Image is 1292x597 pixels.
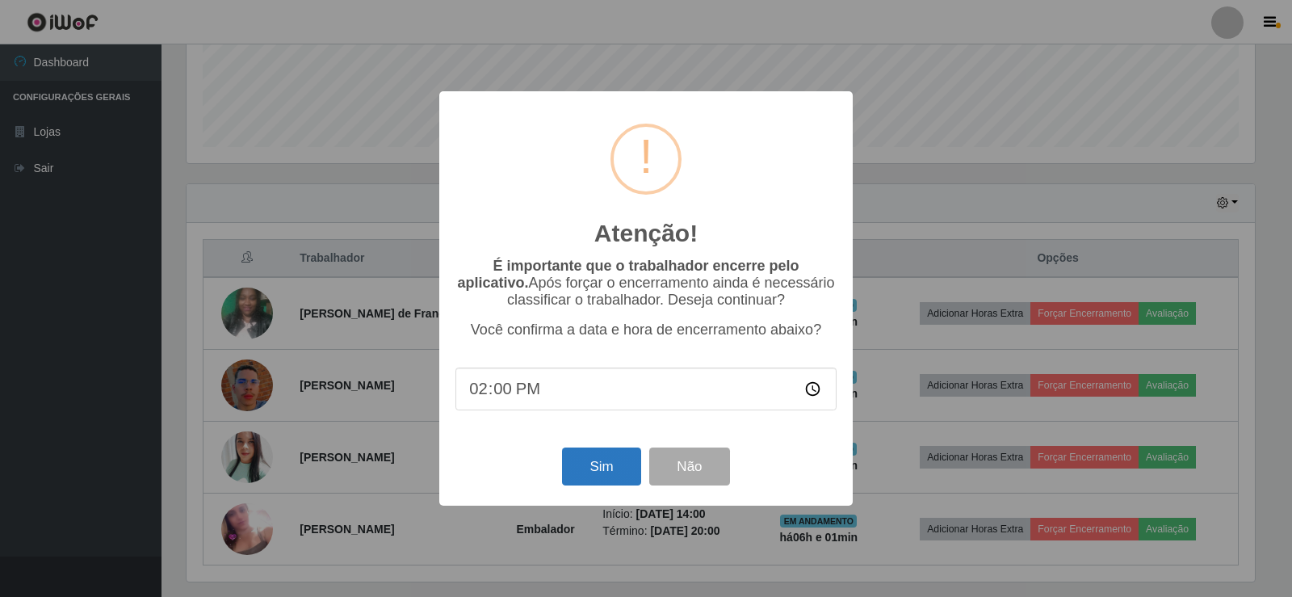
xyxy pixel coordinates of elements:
p: Você confirma a data e hora de encerramento abaixo? [455,322,837,338]
p: Após forçar o encerramento ainda é necessário classificar o trabalhador. Deseja continuar? [455,258,837,309]
b: É importante que o trabalhador encerre pelo aplicativo. [457,258,799,291]
h2: Atenção! [594,219,698,248]
button: Não [649,448,729,486]
button: Sim [562,448,640,486]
